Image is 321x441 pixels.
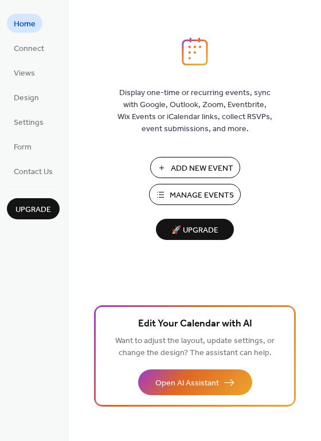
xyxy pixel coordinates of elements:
[14,43,44,55] span: Connect
[149,184,241,205] button: Manage Events
[7,162,60,180] a: Contact Us
[7,14,42,33] a: Home
[7,137,38,156] a: Form
[156,219,234,240] button: 🚀 Upgrade
[14,117,44,129] span: Settings
[7,88,46,107] a: Design
[138,316,252,332] span: Edit Your Calendar with AI
[170,190,234,202] span: Manage Events
[182,37,208,66] img: logo_icon.svg
[14,68,35,80] span: Views
[15,204,51,216] span: Upgrade
[14,92,39,104] span: Design
[163,223,227,238] span: 🚀 Upgrade
[14,18,36,30] span: Home
[14,141,32,153] span: Form
[118,87,272,135] span: Display one-time or recurring events, sync with Google, Outlook, Zoom, Eventbrite, Wix Events or ...
[14,166,53,178] span: Contact Us
[7,63,42,82] a: Views
[171,163,233,175] span: Add New Event
[115,333,275,361] span: Want to adjust the layout, update settings, or change the design? The assistant can help.
[7,198,60,219] button: Upgrade
[155,377,219,389] span: Open AI Assistant
[138,369,252,395] button: Open AI Assistant
[150,157,240,178] button: Add New Event
[7,38,51,57] a: Connect
[7,112,50,131] a: Settings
